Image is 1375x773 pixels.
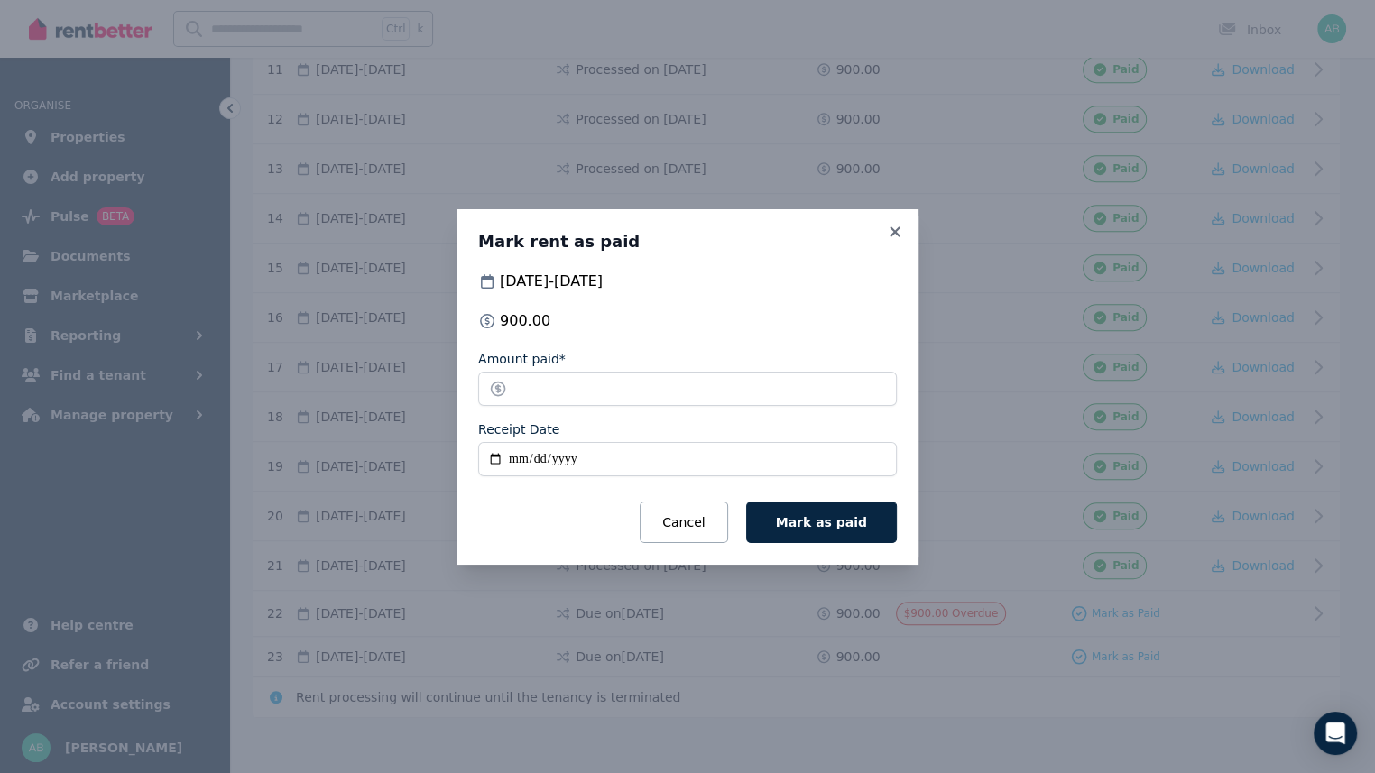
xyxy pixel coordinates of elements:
[500,271,603,292] span: [DATE] - [DATE]
[640,502,727,543] button: Cancel
[500,310,550,332] span: 900.00
[746,502,897,543] button: Mark as paid
[776,515,867,529] span: Mark as paid
[478,350,566,368] label: Amount paid*
[1314,712,1357,755] div: Open Intercom Messenger
[478,420,559,438] label: Receipt Date
[478,231,897,253] h3: Mark rent as paid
